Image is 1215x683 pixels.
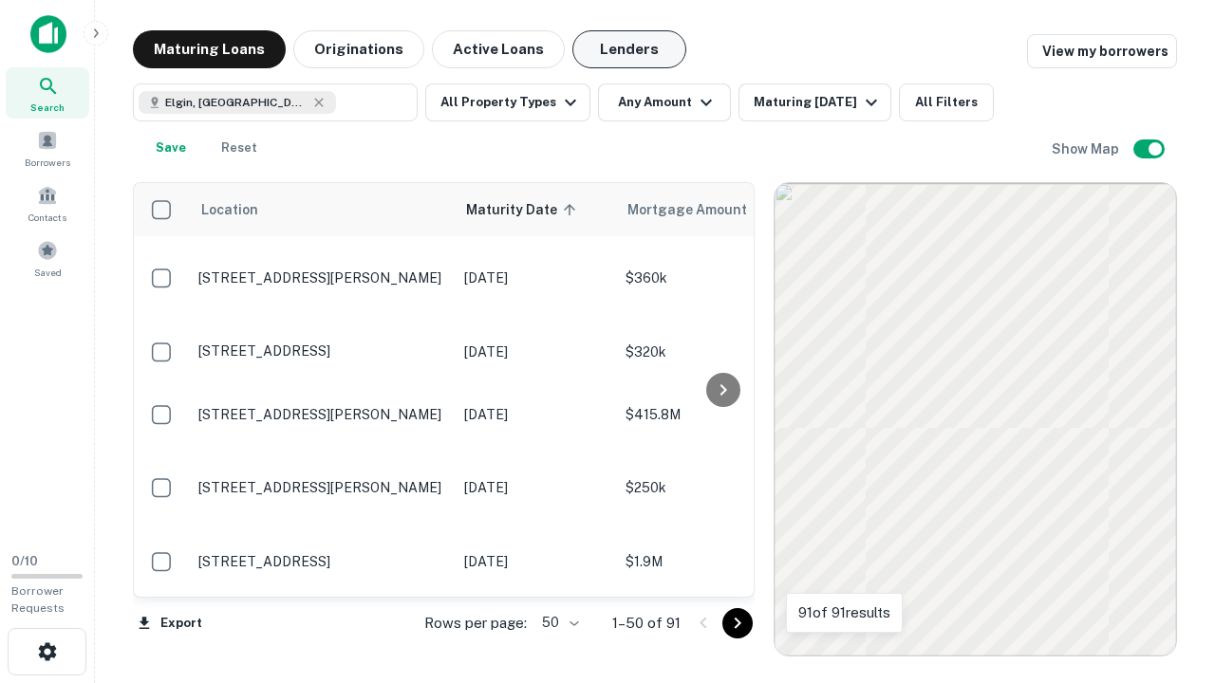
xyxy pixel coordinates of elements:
iframe: Chat Widget [1120,531,1215,622]
p: $360k [626,268,815,288]
p: Rows per page: [424,612,527,635]
p: [STREET_ADDRESS][PERSON_NAME] [198,479,445,496]
a: Search [6,67,89,119]
a: Saved [6,232,89,284]
button: All Filters [899,83,994,121]
button: Any Amount [598,83,731,121]
th: Maturity Date [455,183,616,236]
p: [STREET_ADDRESS] [198,342,445,360]
th: Location [189,183,455,236]
div: 50 [534,609,582,637]
span: Elgin, [GEOGRAPHIC_DATA], [GEOGRAPHIC_DATA] [165,94,308,111]
span: Borrower Requests [11,584,65,615]
span: Borrowers [25,155,70,170]
p: [STREET_ADDRESS] [198,553,445,570]
p: 91 of 91 results [798,601,890,624]
p: 1–50 of 91 [612,612,681,635]
button: Save your search to get updates of matches that match your search criteria. [140,129,201,167]
span: Mortgage Amount [627,198,772,221]
span: 0 / 10 [11,554,38,568]
p: [DATE] [464,404,607,425]
button: Maturing Loans [133,30,286,68]
p: $415.8M [626,404,815,425]
button: Export [133,609,207,637]
p: [STREET_ADDRESS][PERSON_NAME] [198,269,445,286]
a: View my borrowers [1027,34,1177,68]
a: Borrowers [6,122,89,174]
p: [STREET_ADDRESS][PERSON_NAME] [198,406,445,423]
button: Maturing [DATE] [738,83,891,121]
p: $320k [626,341,815,362]
div: Maturing [DATE] [754,91,883,114]
button: Lenders [572,30,686,68]
button: Reset [209,129,270,167]
span: Contacts [28,210,66,225]
button: Go to next page [722,608,753,638]
p: [DATE] [464,268,607,288]
span: Search [30,100,65,115]
a: Contacts [6,177,89,229]
p: [DATE] [464,551,607,572]
p: $1.9M [626,551,815,572]
p: [DATE] [464,341,607,362]
span: Location [200,198,258,221]
button: Originations [293,30,424,68]
span: Maturity Date [466,198,582,221]
button: All Property Types [425,83,590,121]
span: Saved [34,265,62,280]
p: [DATE] [464,477,607,498]
th: Mortgage Amount [616,183,825,236]
div: 0 0 [775,183,1176,655]
img: capitalize-icon.png [30,15,66,53]
p: $250k [626,477,815,498]
button: Active Loans [432,30,565,68]
h6: Show Map [1052,138,1122,159]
